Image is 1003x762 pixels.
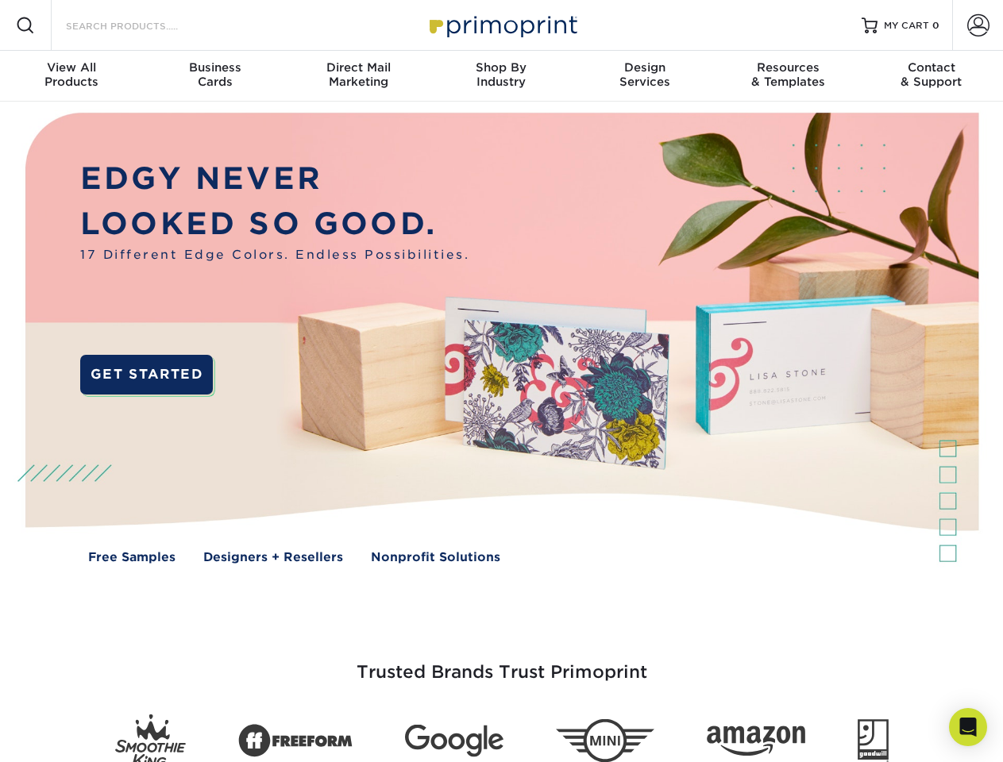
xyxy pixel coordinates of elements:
div: & Templates [716,60,859,89]
a: BusinessCards [143,51,286,102]
a: Resources& Templates [716,51,859,102]
span: 17 Different Edge Colors. Endless Possibilities. [80,246,469,264]
span: Shop By [430,60,573,75]
a: Designers + Resellers [203,548,343,567]
span: Resources [716,60,859,75]
a: Nonprofit Solutions [371,548,500,567]
span: MY CART [884,19,929,33]
div: Services [573,60,716,89]
p: EDGY NEVER [80,156,469,202]
span: Contact [860,60,1003,75]
img: Primoprint [422,8,581,42]
span: Design [573,60,716,75]
div: & Support [860,60,1003,89]
div: Marketing [287,60,430,89]
span: Direct Mail [287,60,430,75]
a: Free Samples [88,548,176,567]
span: Business [143,60,286,75]
span: 0 [932,20,939,31]
a: GET STARTED [80,355,213,394]
div: Open Intercom Messenger [949,708,987,746]
p: LOOKED SO GOOD. [80,202,469,247]
div: Industry [430,60,573,89]
a: Direct MailMarketing [287,51,430,102]
h3: Trusted Brands Trust Primoprint [37,624,966,702]
a: Contact& Support [860,51,1003,102]
img: Google [405,725,503,757]
input: SEARCH PRODUCTS..... [64,16,219,35]
img: Amazon [707,726,805,756]
img: Goodwill [858,719,889,762]
a: Shop ByIndustry [430,51,573,102]
div: Cards [143,60,286,89]
iframe: Google Customer Reviews [4,714,135,756]
a: DesignServices [573,51,716,102]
